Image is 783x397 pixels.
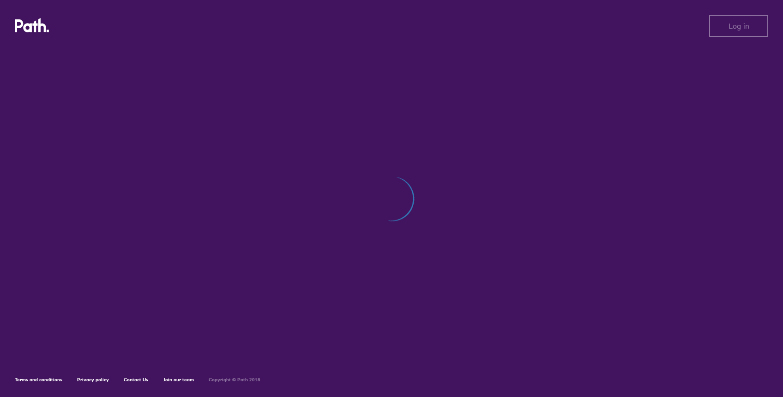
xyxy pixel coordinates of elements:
[163,377,194,383] a: Join our team
[77,377,109,383] a: Privacy policy
[729,22,749,30] span: Log in
[709,15,768,37] button: Log in
[209,377,260,383] h6: Copyright © Path 2018
[15,377,62,383] a: Terms and conditions
[124,377,148,383] a: Contact Us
